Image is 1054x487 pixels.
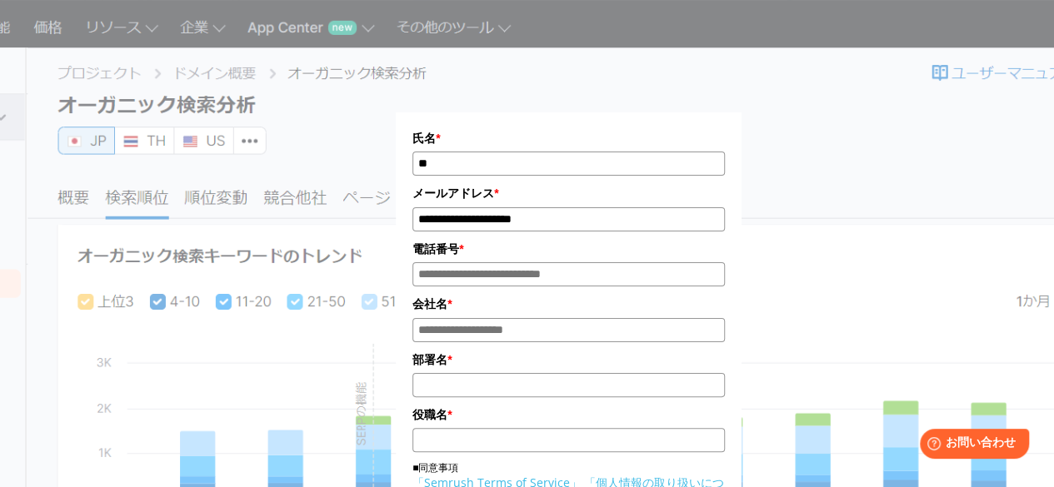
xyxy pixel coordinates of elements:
[412,240,725,258] label: 電話番号
[412,184,725,202] label: メールアドレス
[412,129,725,147] label: 氏名
[412,405,725,424] label: 役職名
[412,295,725,313] label: 会社名
[906,422,1036,469] iframe: Help widget launcher
[412,350,725,369] label: 部署名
